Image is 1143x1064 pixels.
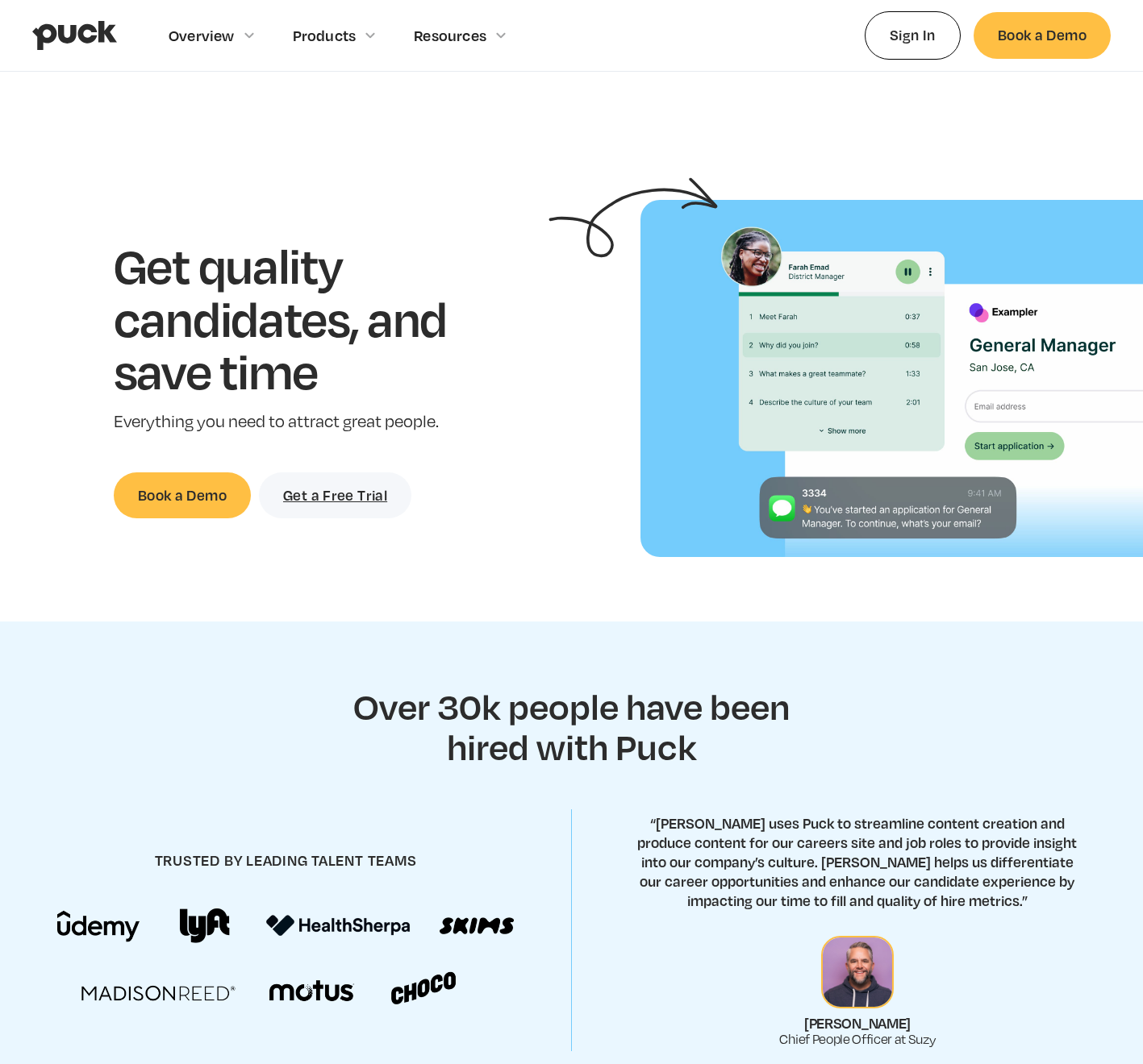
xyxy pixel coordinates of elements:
div: Resources [414,27,486,44]
h4: trusted by leading talent teams [155,851,417,870]
p: “[PERSON_NAME] uses Puck to streamline content creation and produce content for our careers site ... [629,813,1086,910]
a: Book a Demo [974,12,1111,58]
h1: Get quality candidates, and save time [114,239,497,397]
h2: Over 30k people have been hired with Puck [334,686,810,766]
div: [PERSON_NAME] [804,1015,911,1032]
a: Book a Demo [114,472,251,518]
p: Everything you need to attract great people. [114,410,497,434]
div: Chief People Officer at Suzy [779,1032,935,1047]
a: Sign In [865,11,961,59]
div: Overview [169,27,235,44]
div: Products [293,27,357,44]
a: Get a Free Trial [259,472,411,518]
